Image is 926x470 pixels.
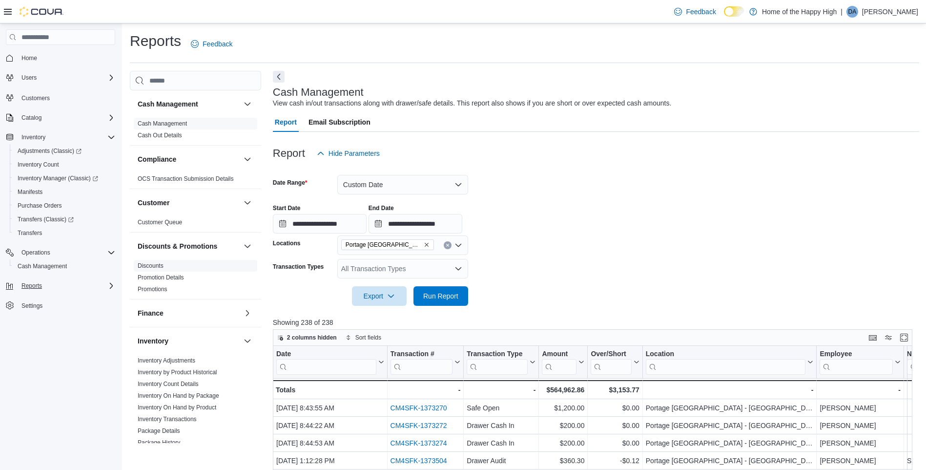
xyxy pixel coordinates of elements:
a: Cash Management [138,120,187,127]
a: Customers [18,92,54,104]
div: Employee [820,350,892,375]
span: Inventory Count [14,159,115,171]
a: Package History [138,439,180,446]
h3: Compliance [138,154,176,164]
div: - [467,384,535,396]
div: Transaction Type [467,350,528,359]
h3: Cash Management [138,99,198,109]
button: Transfers [10,226,119,240]
span: Inventory Count [18,161,59,169]
button: Compliance [138,154,240,164]
a: Inventory On Hand by Package [138,392,219,399]
span: Transfers (Classic) [18,215,74,223]
button: Discounts & Promotions [242,240,253,252]
span: Inventory Transactions [138,415,197,423]
span: Package Details [138,427,180,435]
a: Transfers (Classic) [10,213,119,226]
div: Cash Management [130,118,261,145]
div: Transaction # URL [390,350,453,375]
span: Cash Management [18,262,67,270]
a: Home [18,52,41,64]
button: Custom Date [337,175,468,194]
a: Inventory Adjustments [138,357,195,364]
a: CM4SFK-1373274 [390,439,447,447]
button: Open list of options [454,241,462,249]
button: Employee [820,350,900,375]
div: - [646,384,814,396]
span: Inventory Count Details [138,380,199,388]
input: Dark Mode [724,6,744,17]
span: Inventory Manager (Classic) [14,172,115,184]
label: Date Range [273,179,308,187]
label: End Date [369,204,394,212]
button: Purchase Orders [10,199,119,213]
span: Users [18,72,115,84]
span: Operations [18,247,115,258]
span: Settings [18,299,115,312]
button: Date [276,350,384,375]
div: Portage [GEOGRAPHIC_DATA] - [GEOGRAPHIC_DATA] - Fire & Flower [646,420,814,431]
button: Keyboard shortcuts [867,332,879,343]
button: Customer [138,198,240,208]
div: $0.00 [591,402,639,414]
span: Adjustments (Classic) [14,145,115,157]
button: Clear input [444,241,452,249]
div: Over/Short [591,350,631,359]
div: Dani Aymont [846,6,858,18]
div: $200.00 [542,420,584,431]
a: Inventory Manager (Classic) [14,172,102,184]
p: [PERSON_NAME] [862,6,918,18]
button: Transaction Type [467,350,535,375]
div: -$0.12 [591,455,639,467]
button: Inventory [242,335,253,347]
div: Location [646,350,806,375]
span: Inventory by Product Historical [138,368,217,376]
a: Adjustments (Classic) [10,144,119,158]
button: Cash Management [242,98,253,110]
span: 2 columns hidden [287,334,337,342]
span: Customer Queue [138,218,182,226]
div: Amount [542,350,576,375]
span: Cash Management [14,260,115,272]
label: Transaction Types [273,263,324,271]
span: Inventory [18,131,115,143]
span: Cash Out Details [138,131,182,139]
span: Home [21,54,37,62]
div: Drawer Cash In [467,420,535,431]
a: OCS Transaction Submission Details [138,175,234,182]
div: Discounts & Promotions [130,260,261,299]
button: Discounts & Promotions [138,241,240,251]
button: Display options [883,332,894,343]
span: Feedback [203,39,232,49]
button: Inventory [18,131,49,143]
span: Manifests [18,188,42,196]
div: [PERSON_NAME] [820,420,900,431]
span: Hide Parameters [329,149,380,158]
div: Over/Short [591,350,631,375]
input: Press the down key to open a popover containing a calendar. [273,214,367,234]
a: CM4SFK-1373504 [390,457,447,465]
div: Portage [GEOGRAPHIC_DATA] - [GEOGRAPHIC_DATA] - Fire & Flower [646,455,814,467]
label: Start Date [273,204,301,212]
span: Feedback [686,7,716,17]
p: Showing 238 of 238 [273,318,919,327]
a: CM4SFK-1373270 [390,404,447,412]
button: Cash Management [138,99,240,109]
span: Users [21,74,37,82]
button: Transaction # [390,350,460,375]
button: Sort fields [342,332,385,343]
button: Export [352,286,407,306]
span: Report [275,112,297,132]
a: Adjustments (Classic) [14,145,85,157]
button: 2 columns hidden [273,332,341,343]
span: DA [848,6,857,18]
button: Hide Parameters [313,144,384,163]
div: Customer [130,216,261,232]
div: Portage [GEOGRAPHIC_DATA] - [GEOGRAPHIC_DATA] - Fire & Flower [646,437,814,449]
a: Purchase Orders [14,200,66,212]
span: Operations [21,249,50,256]
span: Purchase Orders [14,200,115,212]
span: OCS Transaction Submission Details [138,175,234,183]
a: Feedback [187,34,236,54]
